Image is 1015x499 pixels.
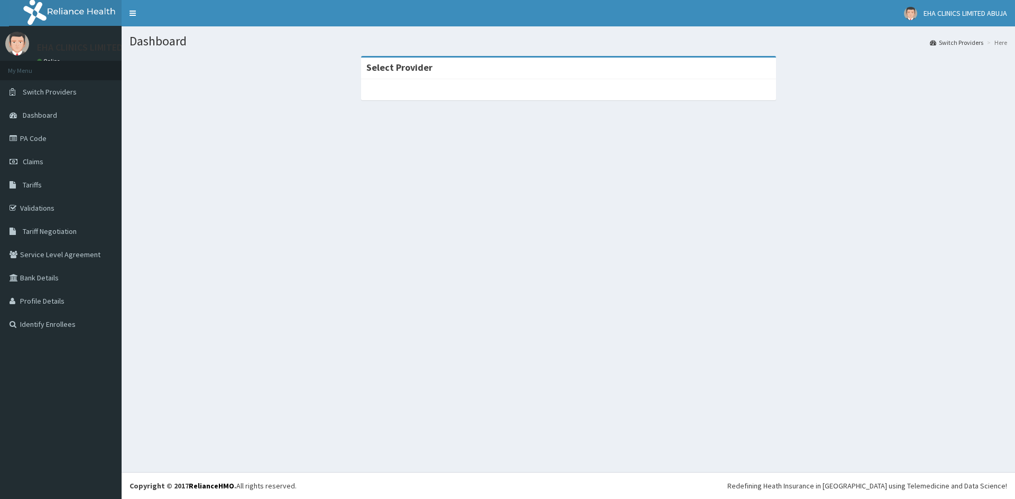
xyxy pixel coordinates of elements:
[23,110,57,120] span: Dashboard
[37,43,151,52] p: EHA CLINICS LIMITED ABUJA
[727,481,1007,491] div: Redefining Heath Insurance in [GEOGRAPHIC_DATA] using Telemedicine and Data Science!
[23,180,42,190] span: Tariffs
[23,227,77,236] span: Tariff Negotiation
[930,38,983,47] a: Switch Providers
[5,32,29,55] img: User Image
[904,7,917,20] img: User Image
[23,87,77,97] span: Switch Providers
[122,472,1015,499] footer: All rights reserved.
[130,481,236,491] strong: Copyright © 2017 .
[984,38,1007,47] li: Here
[189,481,234,491] a: RelianceHMO
[924,8,1007,18] span: EHA CLINICS LIMITED ABUJA
[37,58,62,65] a: Online
[130,34,1007,48] h1: Dashboard
[23,157,43,166] span: Claims
[366,61,432,73] strong: Select Provider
